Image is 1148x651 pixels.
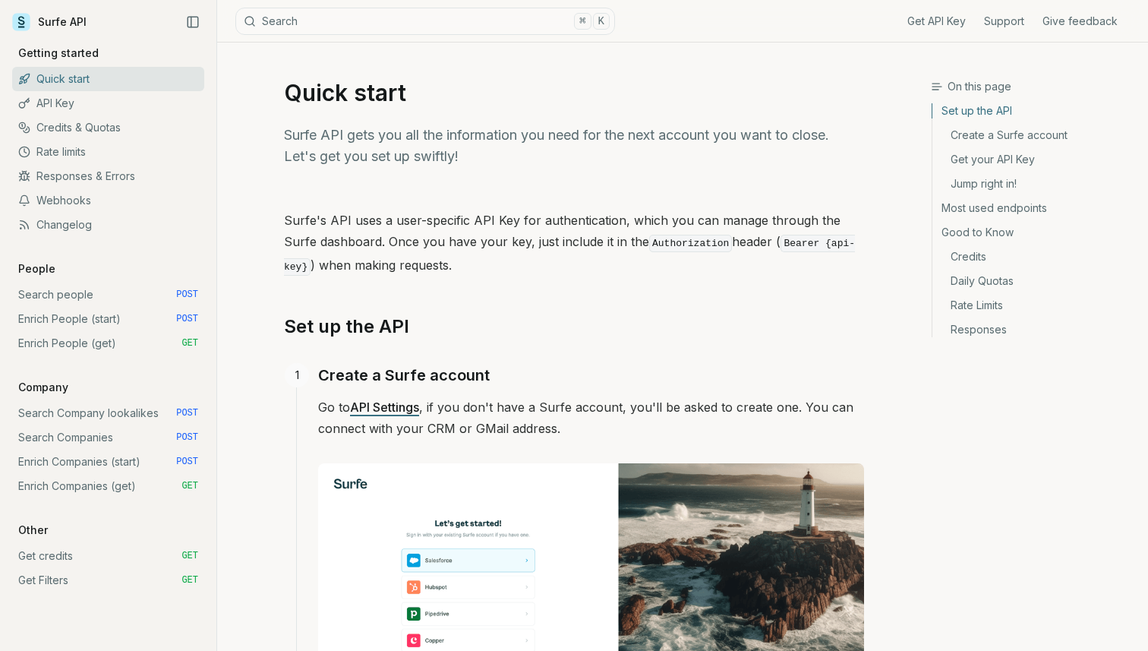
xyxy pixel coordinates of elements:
[176,289,198,301] span: POST
[12,46,105,61] p: Getting started
[176,431,198,444] span: POST
[593,13,610,30] kbd: K
[12,140,204,164] a: Rate limits
[181,337,198,349] span: GET
[181,574,198,586] span: GET
[932,103,1136,123] a: Set up the API
[235,8,615,35] button: Search⌘K
[12,380,74,395] p: Company
[12,474,204,498] a: Enrich Companies (get) GET
[1042,14,1118,29] a: Give feedback
[932,245,1136,269] a: Credits
[649,235,732,252] code: Authorization
[12,307,204,331] a: Enrich People (start) POST
[318,397,864,439] p: Go to , if you don't have a Surfe account, you'll be asked to create one. You can connect with yo...
[932,220,1136,245] a: Good to Know
[176,407,198,419] span: POST
[932,147,1136,172] a: Get your API Key
[12,568,204,593] a: Get Filters GET
[181,11,204,33] button: Collapse Sidebar
[350,400,419,415] a: API Settings
[932,318,1136,337] a: Responses
[932,293,1136,318] a: Rate Limits
[284,125,864,167] p: Surfe API gets you all the information you need for the next account you want to close. Let's get...
[12,523,54,538] p: Other
[12,401,204,425] a: Search Company lookalikes POST
[12,188,204,213] a: Webhooks
[12,425,204,450] a: Search Companies POST
[932,172,1136,196] a: Jump right in!
[984,14,1024,29] a: Support
[12,450,204,474] a: Enrich Companies (start) POST
[932,123,1136,147] a: Create a Surfe account
[907,14,966,29] a: Get API Key
[12,261,61,277] p: People
[318,363,490,387] a: Create a Surfe account
[12,544,204,568] a: Get credits GET
[12,91,204,115] a: API Key
[284,314,409,339] a: Set up the API
[12,11,87,33] a: Surfe API
[574,13,591,30] kbd: ⌘
[12,283,204,307] a: Search people POST
[181,480,198,492] span: GET
[284,79,864,106] h1: Quick start
[176,313,198,325] span: POST
[12,164,204,188] a: Responses & Errors
[932,196,1136,220] a: Most used endpoints
[12,331,204,356] a: Enrich People (get) GET
[12,213,204,237] a: Changelog
[932,269,1136,293] a: Daily Quotas
[284,210,864,278] p: Surfe's API uses a user-specific API Key for authentication, which you can manage through the Sur...
[181,550,198,562] span: GET
[931,79,1136,94] h3: On this page
[176,456,198,468] span: POST
[12,115,204,140] a: Credits & Quotas
[12,67,204,91] a: Quick start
